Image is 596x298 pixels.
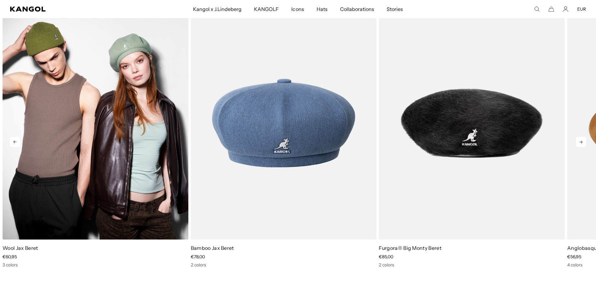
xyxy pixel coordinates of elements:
button: Cart [548,6,554,12]
a: Bamboo Jax Beret [191,245,234,251]
button: EUR [577,6,586,12]
a: Furgora® Big Monty Beret [379,245,441,251]
div: 3 of 7 [376,7,565,268]
img: Bamboo Jax Beret [191,7,377,240]
a: Kangol [10,7,128,12]
img: Furgora® Big Monty Beret [379,7,565,240]
span: €60,95 [3,254,17,260]
span: €85,00 [379,254,393,260]
span: €56,95 [567,254,581,260]
summary: Search here [534,6,540,12]
div: 2 of 7 [188,7,377,268]
img: Wool Jax Beret [3,7,188,240]
a: Account [563,6,568,12]
div: 2 colors [379,262,565,268]
div: 2 colors [191,262,377,268]
span: €78,00 [191,254,205,260]
a: Wool Jax Beret [3,245,38,251]
div: 3 colors [3,262,188,268]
